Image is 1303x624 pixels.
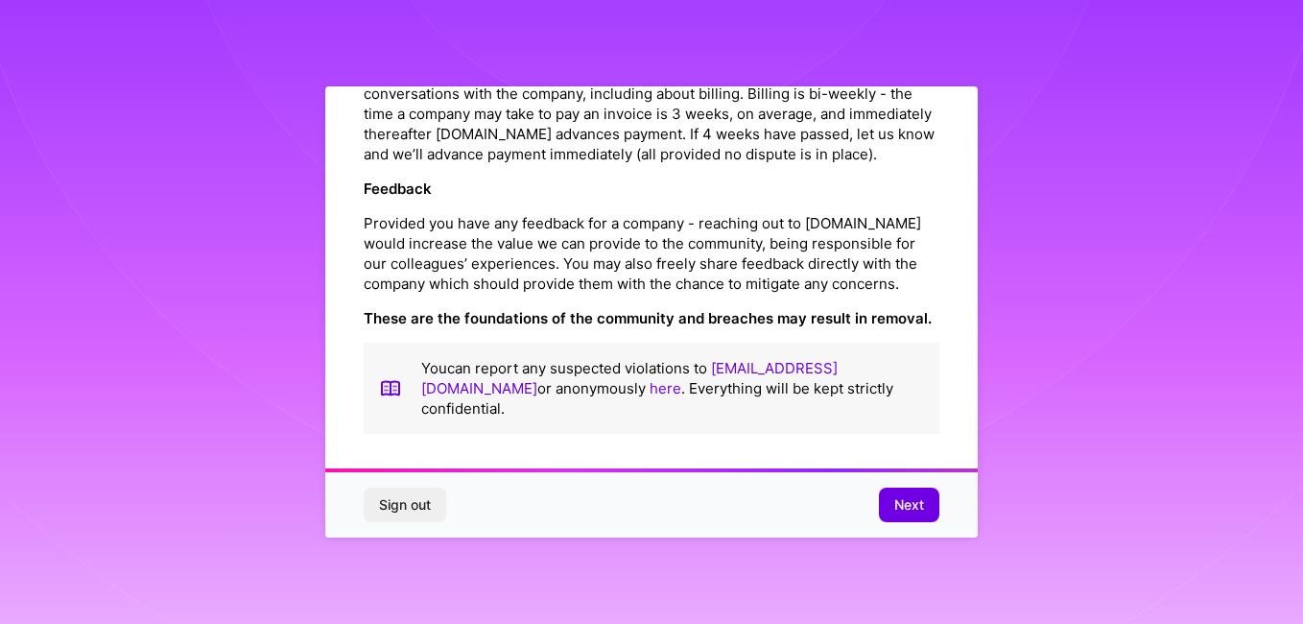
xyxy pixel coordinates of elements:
strong: Feedback [364,180,432,198]
a: [EMAIL_ADDRESS][DOMAIN_NAME] [421,359,838,397]
span: Next [894,495,924,515]
button: Next [879,488,939,522]
a: here [650,379,681,397]
p: You can report any suspected violations to or anonymously . Everything will be kept strictly conf... [421,358,924,419]
p: Once selected for a mission, please be advised [DOMAIN_NAME] can help facilitate conversations wi... [364,63,939,164]
img: book icon [379,358,402,419]
strong: These are the foundations of the community and breaches may result in removal. [364,309,932,327]
p: Provided you have any feedback for a company - reaching out to [DOMAIN_NAME] would increase the v... [364,213,939,294]
button: Sign out [364,488,446,522]
span: Sign out [379,495,431,515]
